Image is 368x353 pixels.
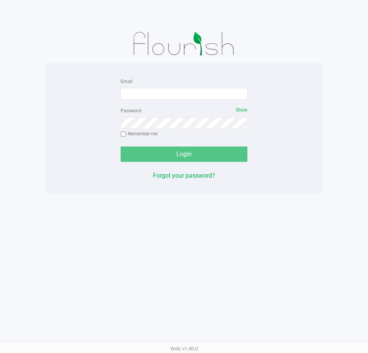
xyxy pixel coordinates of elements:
[236,107,247,113] span: Show
[121,78,133,85] label: Email
[153,171,215,180] button: Forgot your password?
[121,107,141,114] label: Password
[121,132,126,137] input: Remember me
[170,346,198,351] span: Web: v1.40.0
[121,130,157,137] label: Remember me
